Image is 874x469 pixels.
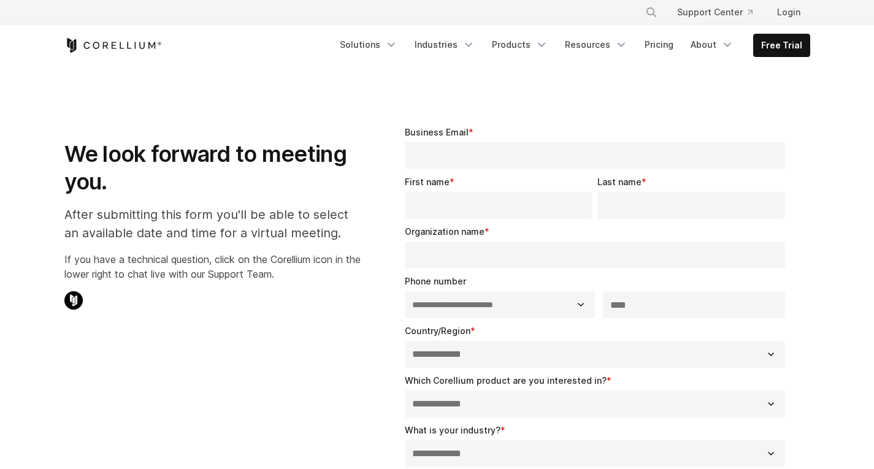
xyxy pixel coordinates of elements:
a: Resources [558,34,635,56]
a: Products [485,34,555,56]
a: Free Trial [754,34,810,56]
span: Business Email [405,127,469,137]
span: Organization name [405,226,485,237]
span: Which Corellium product are you interested in? [405,375,607,386]
a: Pricing [637,34,681,56]
span: Country/Region [405,326,470,336]
h1: We look forward to meeting you. [64,140,361,196]
a: Corellium Home [64,38,162,53]
a: Login [767,1,810,23]
button: Search [640,1,662,23]
span: Phone number [405,276,466,286]
a: Industries [407,34,482,56]
a: About [683,34,741,56]
span: What is your industry? [405,425,500,435]
img: Corellium Chat Icon [64,291,83,310]
div: Navigation Menu [332,34,810,57]
span: First name [405,177,450,187]
a: Support Center [667,1,762,23]
div: Navigation Menu [631,1,810,23]
p: After submitting this form you'll be able to select an available date and time for a virtual meet... [64,205,361,242]
p: If you have a technical question, click on the Corellium icon in the lower right to chat live wit... [64,252,361,281]
span: Last name [597,177,642,187]
a: Solutions [332,34,405,56]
